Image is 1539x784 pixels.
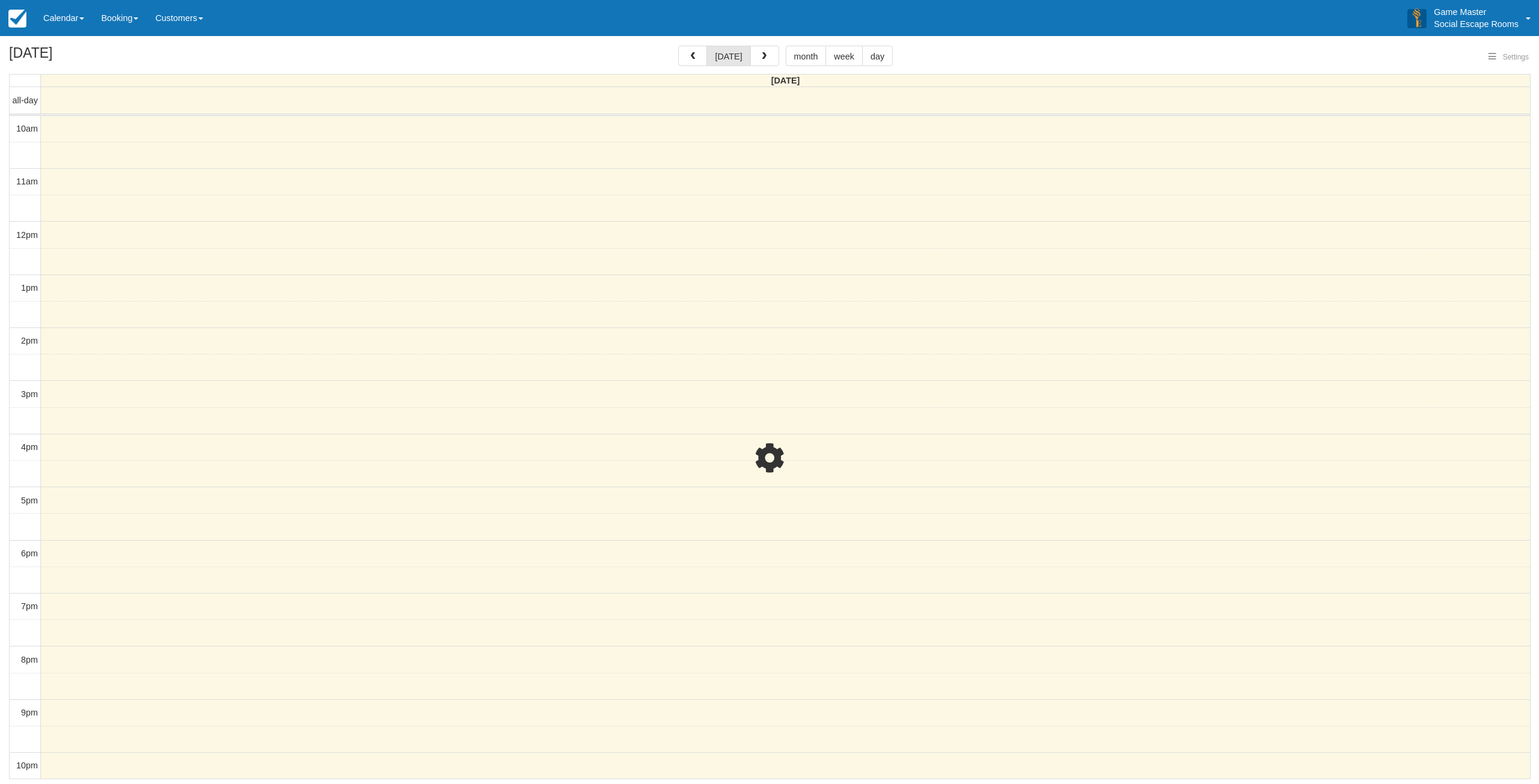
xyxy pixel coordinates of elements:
span: all-day [13,96,38,105]
button: Settings [1481,49,1536,66]
span: 12pm [16,230,38,240]
img: checkfront-main-nav-mini-logo.png [8,10,26,28]
span: 7pm [21,601,38,611]
span: 8pm [21,655,38,664]
span: 10am [16,124,38,133]
button: week [825,46,863,66]
button: [DATE] [706,46,750,66]
span: 9pm [21,708,38,717]
span: 1pm [21,283,38,293]
p: Social Escape Rooms [1434,18,1519,30]
span: 5pm [21,496,38,505]
span: 2pm [21,336,38,345]
span: 10pm [16,761,38,770]
span: 11am [16,177,38,186]
span: 4pm [21,442,38,452]
button: month [786,46,827,66]
img: A3 [1407,8,1427,28]
span: 3pm [21,389,38,399]
span: 6pm [21,548,38,558]
span: [DATE] [771,76,800,85]
h2: [DATE] [9,46,161,68]
button: day [862,46,893,66]
span: Settings [1503,53,1529,61]
p: Game Master [1434,6,1519,18]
